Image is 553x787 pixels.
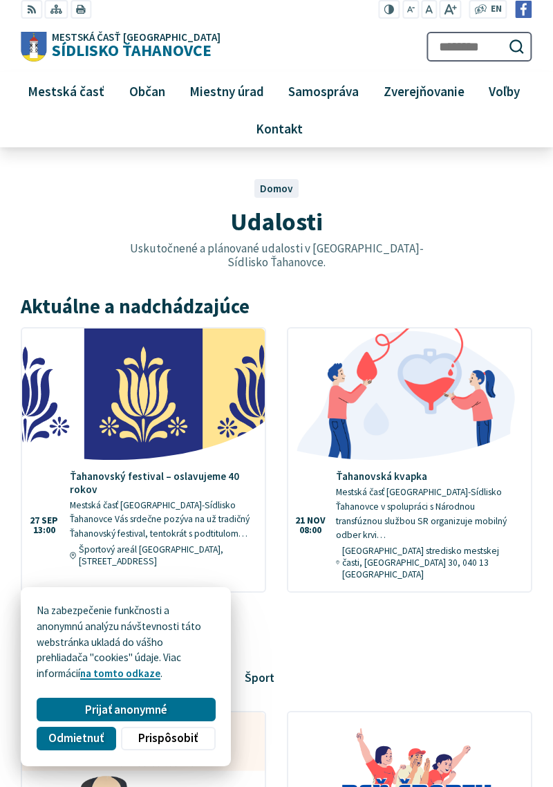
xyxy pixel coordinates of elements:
p: Mestská časť [GEOGRAPHIC_DATA]-Sídlisko Ťahanovce Vás srdečne pozýva na už tradičný Ťahanovský fe... [70,499,254,541]
a: Miestny úrad [182,72,271,109]
span: sep [41,516,58,526]
a: Mestská časť [21,72,111,109]
img: Prejsť na domovskú stránku [21,32,46,62]
a: Voľby [482,72,527,109]
span: Mestská časť [GEOGRAPHIC_DATA] [52,32,221,42]
span: Zverejňovanie [378,72,469,109]
span: Prijať anonymné [85,703,167,717]
h4: Ťahanovská kvapka [336,470,521,483]
span: Kontakt [250,110,308,147]
a: Domov [260,182,293,195]
h2: Archív [21,634,532,656]
span: Športový areál [GEOGRAPHIC_DATA], [STREET_ADDRESS] [79,544,254,567]
p: Na zabezpečenie funkčnosti a anonymnú analýzu návštevnosti táto webstránka ukladá do vášho prehli... [37,603,215,682]
span: Samospráva [283,72,364,109]
span: Prispôsobiť [138,731,198,746]
span: Sídlisko Ťahanovce [46,32,221,59]
button: Prispôsobiť [121,727,215,750]
span: Občan [124,72,170,109]
span: Voľby [483,72,525,109]
span: EN [491,2,502,17]
span: 08:00 [295,526,326,535]
p: Mestská časť [GEOGRAPHIC_DATA]-Sídlisko Ťahanovce v spolupráci s Národnou transfúznou službou SR ... [336,485,521,542]
h2: Aktuálne a nadchádzajúce [21,296,532,317]
button: Prijať anonymné [37,698,215,721]
p: Uskutočnené a plánované udalosti v [GEOGRAPHIC_DATA]-Sídlisko Ťahanovce. [119,241,434,270]
a: na tomto odkaze [80,667,160,680]
span: Miestny úrad [184,72,269,109]
span: 13:00 [30,526,58,535]
a: Občan [122,72,172,109]
span: 21 [295,516,305,526]
span: Udalosti [230,205,323,237]
a: Logo Sídlisko Ťahanovce, prejsť na domovskú stránku. [21,32,221,62]
a: Ťahanovský festival – oslavujeme 40 rokov Mestská časť [GEOGRAPHIC_DATA]-Sídlisko Ťahanovce Vás s... [22,328,264,577]
a: Samospráva [281,72,366,109]
a: Zverejňovanie [377,72,471,109]
a: EN [487,2,505,17]
span: [GEOGRAPHIC_DATA] stredisko mestskej časti, [GEOGRAPHIC_DATA] 30, 040 13 [GEOGRAPHIC_DATA] [342,545,521,580]
span: nov [307,516,326,526]
a: Kontakt [26,110,532,147]
a: Ťahanovská kvapka Mestská časť [GEOGRAPHIC_DATA]-Sídlisko Ťahanovce v spolupráci s Národnou trans... [288,328,530,591]
span: Odmietnuť [48,731,104,746]
a: Šport [234,666,284,689]
span: 27 [30,516,39,526]
span: Mestská časť [23,72,110,109]
img: Prejsť na Facebook stránku [515,1,532,18]
button: Odmietnuť [37,727,115,750]
h4: Ťahanovský festival – oslavujeme 40 rokov [70,470,254,495]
